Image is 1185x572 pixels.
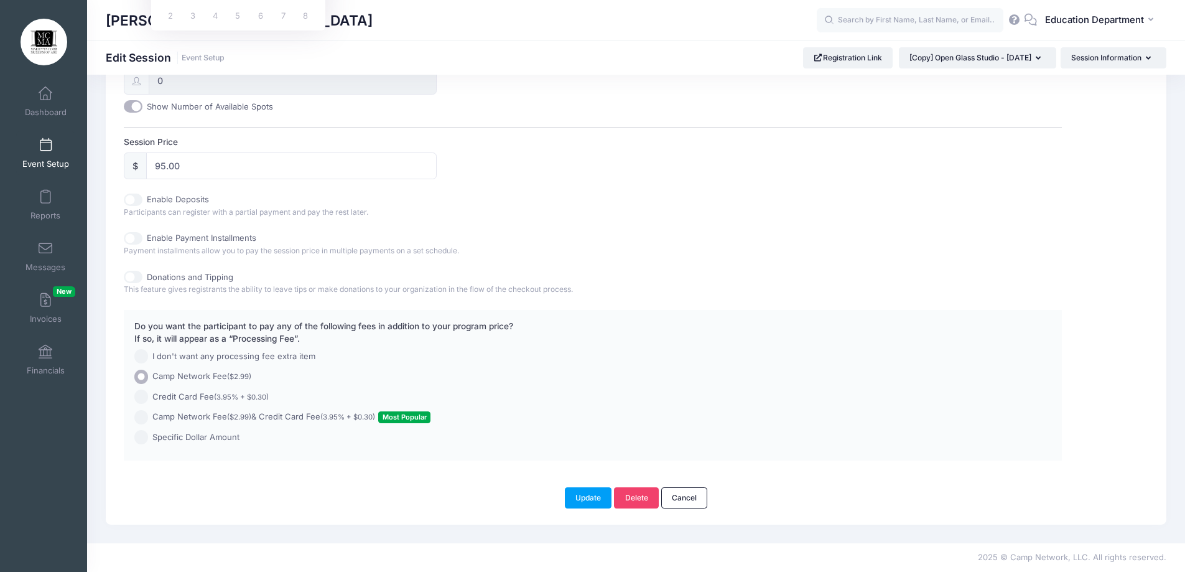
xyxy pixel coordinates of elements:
[124,136,593,148] label: Session Price
[30,210,60,221] span: Reports
[152,370,251,383] span: Camp Network Fee
[899,47,1056,68] button: [Copy] Open Glass Studio - [DATE]
[134,349,149,363] input: I don't want any processing fee extra item
[978,552,1166,562] span: 2025 © Camp Network, LLC. All rights reserved.
[149,68,437,95] input: 0
[182,4,204,26] span: November 3, 2025
[134,370,149,384] input: Camp Network Fee($2.99)
[22,159,69,169] span: Event Setup
[182,54,225,63] a: Event Setup
[134,390,149,404] input: Credit Card Fee(3.95% + $0.30)
[106,51,225,64] h1: Edit Session
[134,430,149,444] input: Specific Dollar Amount
[134,320,513,345] label: Do you want the participant to pay any of the following fees in addition to your program price? I...
[1045,13,1144,27] span: Education Department
[26,262,65,273] span: Messages
[272,4,294,26] span: November 7, 2025
[227,413,251,421] small: ($2.99)
[25,107,67,118] span: Dashboard
[16,338,75,382] a: Financials
[27,365,65,376] span: Financials
[16,286,75,330] a: InvoicesNew
[320,413,375,421] small: (3.95% + $0.30)
[803,47,893,68] a: Registration Link
[661,487,708,509] a: Cancel
[16,183,75,227] a: Reports
[152,350,315,363] span: I don't want any processing fee extra item
[227,372,251,381] small: ($2.99)
[294,4,317,26] span: November 8, 2025
[124,152,147,179] div: $
[152,411,430,423] span: Camp Network Fee & Credit Card Fee
[124,246,459,255] span: Payment installments allow you to pay the session price in multiple payments on a set schedule.
[909,53,1031,62] span: [Copy] Open Glass Studio - [DATE]
[147,101,273,113] label: Show Number of Available Spots
[147,271,233,284] label: Donations and Tipping
[124,284,573,294] span: This feature gives registrants the ability to leave tips or make donations to your organization i...
[53,286,75,297] span: New
[147,232,256,245] label: Enable Payment Installments
[204,4,226,26] span: November 4, 2025
[16,131,75,175] a: Event Setup
[1061,47,1166,68] button: Session Information
[565,487,612,509] button: Update
[159,4,182,26] span: November 2, 2025
[817,8,1003,33] input: Search by First Name, Last Name, or Email...
[124,207,368,217] span: Participants can register with a partial payment and pay the rest later.
[249,4,272,26] span: November 6, 2025
[614,487,659,509] a: Delete
[16,80,75,123] a: Dashboard
[16,235,75,278] a: Messages
[152,391,269,403] span: Credit Card Fee
[21,19,67,65] img: Marietta Cobb Museum of Art
[214,393,269,401] small: (3.95% + $0.30)
[147,194,209,206] label: Enable Deposits
[30,314,62,324] span: Invoices
[106,6,373,35] h1: [PERSON_NAME][GEOGRAPHIC_DATA]
[146,152,437,179] input: 0.00
[378,411,430,423] span: Most Popular
[134,410,149,424] input: Camp Network Fee($2.99)& Credit Card Fee(3.95% + $0.30)Most Popular
[226,4,249,26] span: November 5, 2025
[152,431,239,444] span: Specific Dollar Amount
[1037,6,1166,35] button: Education Department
